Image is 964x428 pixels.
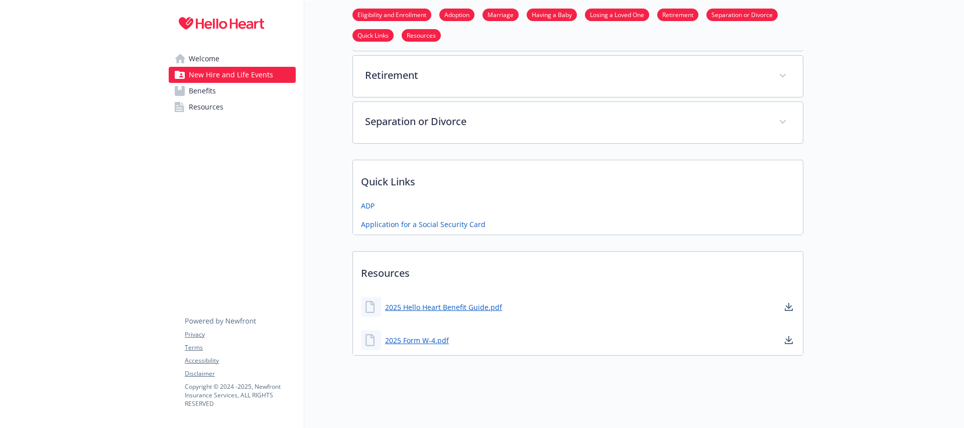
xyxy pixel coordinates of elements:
[527,10,577,19] a: Having a Baby
[361,219,486,230] a: Application for a Social Security Card
[385,302,502,312] a: 2025 Hello Heart Benefit Guide.pdf
[185,382,295,408] p: Copyright © 2024 - 2025 , Newfront Insurance Services, ALL RIGHTS RESERVED
[783,334,795,346] a: download document
[365,114,767,129] p: Separation or Divorce
[353,56,803,97] div: Retirement
[169,67,296,83] a: New Hire and Life Events
[352,30,394,40] a: Quick Links
[169,51,296,67] a: Welcome
[169,83,296,99] a: Benefits
[385,335,449,346] a: 2025 Form W-4.pdf
[185,369,295,378] a: Disclaimer
[402,30,441,40] a: Resources
[783,301,795,313] a: download document
[483,10,519,19] a: Marriage
[706,10,778,19] a: Separation or Divorce
[185,343,295,352] a: Terms
[189,51,219,67] span: Welcome
[353,102,803,143] div: Separation or Divorce
[353,252,803,289] p: Resources
[185,330,295,339] a: Privacy
[189,67,273,83] span: New Hire and Life Events
[361,200,375,211] a: ADP
[353,160,803,197] p: Quick Links
[185,356,295,365] a: Accessibility
[365,68,767,83] p: Retirement
[585,10,649,19] a: Losing a Loved One
[169,99,296,115] a: Resources
[439,10,474,19] a: Adoption
[657,10,698,19] a: Retirement
[189,99,223,115] span: Resources
[189,83,216,99] span: Benefits
[352,10,431,19] a: Eligibility and Enrollment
